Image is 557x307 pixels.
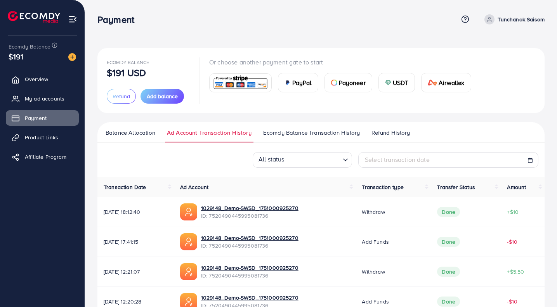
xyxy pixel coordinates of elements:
span: Done [437,207,460,217]
span: Refund History [371,128,410,137]
h3: Payment [97,14,141,25]
span: Withdraw [362,208,385,216]
span: Done [437,237,460,247]
span: Transfer Status [437,183,475,191]
span: My ad accounts [25,95,64,102]
img: ic-ads-acc.e4c84228.svg [180,203,197,220]
span: Payoneer [339,78,366,87]
a: cardAirwallex [421,73,471,92]
img: card [212,75,269,91]
button: Add balance [141,89,184,104]
span: Ecomdy Balance [107,59,149,66]
span: Done [437,297,460,307]
img: ic-ads-acc.e4c84228.svg [180,233,197,250]
span: Transaction type [362,183,404,191]
span: Withdraw [362,268,385,276]
span: -$10 [507,298,517,305]
span: +$10 [507,208,519,216]
span: Select transaction date [365,155,430,164]
a: Payment [6,110,79,126]
span: $191 [9,51,24,62]
span: USDT [393,78,409,87]
img: card [331,80,337,86]
span: [DATE] 17:41:15 [104,238,168,246]
span: Ecomdy Balance [9,43,50,50]
span: ID: 7520490445995081736 [201,242,298,250]
a: Tunchanok Saisom [481,14,545,24]
input: Search for option [287,153,340,166]
p: Tunchanok Saisom [498,15,545,24]
a: Affiliate Program [6,149,79,165]
a: cardUSDT [378,73,415,92]
img: ic-ads-acc.e4c84228.svg [180,263,197,280]
a: Product Links [6,130,79,145]
span: [DATE] 18:12:40 [104,208,168,216]
span: Add balance [147,92,178,100]
a: My ad accounts [6,91,79,106]
span: +$5.50 [507,268,524,276]
span: ID: 7520490445995081736 [201,272,298,279]
a: 1029148_Demo-SWSD_1751000925270 [201,264,298,272]
span: Product Links [25,134,58,141]
span: Add funds [362,238,389,246]
div: Search for option [253,152,352,168]
a: 1029148_Demo-SWSD_1751000925270 [201,294,298,302]
a: cardPayoneer [324,73,372,92]
a: card [209,73,272,92]
span: ID: 7520490445995081736 [201,212,298,220]
a: 1029148_Demo-SWSD_1751000925270 [201,204,298,212]
iframe: Chat [524,272,551,301]
p: Or choose another payment gate to start [209,57,477,67]
span: Ecomdy Balance Transaction History [263,128,360,137]
span: [DATE] 12:21:07 [104,268,168,276]
span: Ad Account [180,183,209,191]
img: logo [8,11,60,23]
span: Airwallex [439,78,464,87]
p: $191 USD [107,68,146,77]
span: Refund [113,92,130,100]
span: Transaction Date [104,183,146,191]
button: Refund [107,89,136,104]
a: 1029148_Demo-SWSD_1751000925270 [201,234,298,242]
span: Ad Account Transaction History [167,128,252,137]
img: image [68,53,76,61]
img: menu [68,15,77,24]
span: Add funds [362,298,389,305]
span: -$10 [507,238,517,246]
span: Overview [25,75,48,83]
span: [DATE] 12:20:28 [104,298,168,305]
a: Overview [6,71,79,87]
a: cardPayPal [278,73,318,92]
span: Affiliate Program [25,153,66,161]
span: Payment [25,114,47,122]
span: Balance Allocation [106,128,155,137]
span: PayPal [292,78,312,87]
span: Amount [507,183,526,191]
span: All status [257,153,286,166]
img: card [285,80,291,86]
img: card [385,80,391,86]
img: card [428,80,437,86]
span: Done [437,267,460,277]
